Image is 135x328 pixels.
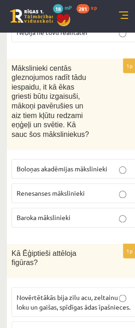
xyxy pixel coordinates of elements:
[12,249,76,267] span: Kā Ēģiptieši attēloja figūras?
[53,4,63,13] span: 18
[17,28,88,36] span: Nebija ne tuvu realitātei
[91,4,97,11] span: xp
[17,164,107,173] span: Boloņas akadēmijas mākslinieki
[119,191,126,198] input: Renesanses mākslinieki
[10,9,53,23] a: Rīgas 1. Tālmācības vidusskola
[17,189,85,197] span: Renesanses mākslinieki
[76,4,89,13] span: 281
[12,64,89,138] span: Mākslinieki centās gleznojumos radīt tādu iespaidu, it kā ēkas griesti būtu izgaisuši, mākoņi pav...
[76,4,101,11] a: 281 xp
[119,166,126,174] input: Boloņas akadēmijas mākslinieki
[17,293,130,311] span: Novērtētākās bija zilu acu, zeltainu loku un gaišas, spīdīgas ādas īpašnieces.
[119,215,126,222] input: Baroka mākslinieki
[65,4,72,11] span: mP
[17,213,70,221] span: Baroka mākslinieki
[119,30,126,37] input: Nebija ne tuvu realitātei
[119,294,126,302] input: Novērtētākās bija zilu acu, zeltainu loku un gaišas, spīdīgas ādas īpašnieces.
